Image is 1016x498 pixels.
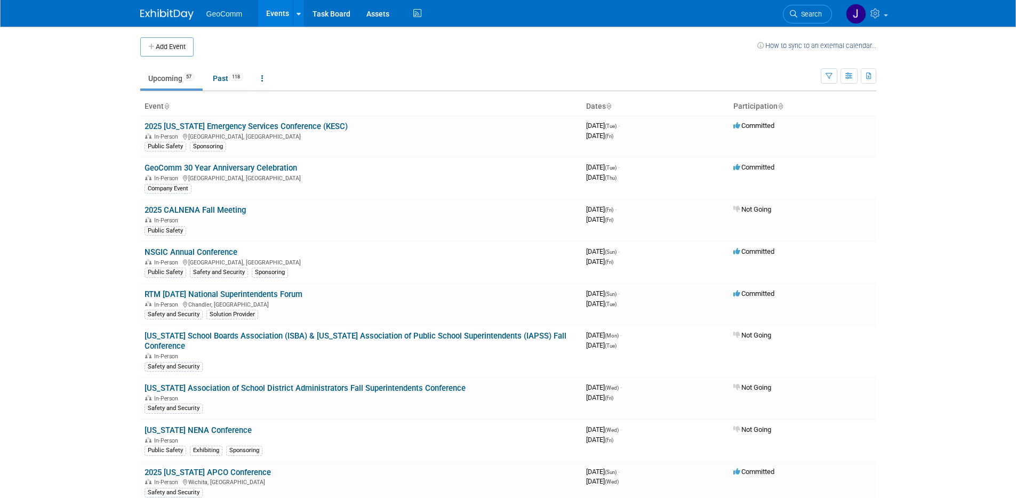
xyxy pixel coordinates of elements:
[140,37,194,57] button: Add Event
[586,383,622,391] span: [DATE]
[615,205,617,213] span: -
[605,249,617,255] span: (Sun)
[190,446,222,455] div: Exhibiting
[733,163,774,171] span: Committed
[145,133,151,139] img: In-Person Event
[586,215,613,223] span: [DATE]
[145,353,151,358] img: In-Person Event
[606,102,611,110] a: Sort by Start Date
[145,173,578,182] div: [GEOGRAPHIC_DATA], [GEOGRAPHIC_DATA]
[154,479,181,486] span: In-Person
[733,331,771,339] span: Not Going
[586,331,622,339] span: [DATE]
[145,300,578,308] div: Chandler, [GEOGRAPHIC_DATA]
[618,122,620,130] span: -
[846,4,866,24] img: Jason Kim
[586,436,613,444] span: [DATE]
[164,102,169,110] a: Sort by Event Name
[145,331,566,351] a: [US_STATE] School Boards Association (ISBA) & [US_STATE] Association of Public School Superintend...
[145,404,203,413] div: Safety and Security
[605,427,619,433] span: (Wed)
[605,133,613,139] span: (Fri)
[582,98,729,116] th: Dates
[733,247,774,255] span: Committed
[586,247,620,255] span: [DATE]
[586,163,620,171] span: [DATE]
[797,10,822,18] span: Search
[183,73,195,81] span: 57
[605,207,613,213] span: (Fri)
[145,142,186,151] div: Public Safety
[757,42,876,50] a: How to sync to an external calendar...
[145,488,203,497] div: Safety and Security
[778,102,783,110] a: Sort by Participation Type
[586,173,617,181] span: [DATE]
[605,343,617,349] span: (Tue)
[140,9,194,20] img: ExhibitDay
[783,5,832,23] a: Search
[733,290,774,298] span: Committed
[145,205,246,215] a: 2025 CALNENA Fall Meeting
[733,468,774,476] span: Committed
[145,437,151,443] img: In-Person Event
[605,175,617,181] span: (Thu)
[733,425,771,433] span: Not Going
[618,163,620,171] span: -
[154,133,181,140] span: In-Person
[605,217,613,223] span: (Fri)
[586,341,617,349] span: [DATE]
[154,301,181,308] span: In-Person
[145,446,186,455] div: Public Safety
[154,353,181,360] span: In-Person
[145,163,297,173] a: GeoComm 30 Year Anniversary Celebration
[154,217,181,224] span: In-Person
[145,468,271,477] a: 2025 [US_STATE] APCO Conference
[620,383,622,391] span: -
[620,425,622,433] span: -
[206,310,258,319] div: Solution Provider
[145,301,151,307] img: In-Person Event
[190,268,248,277] div: Safety and Security
[145,175,151,180] img: In-Person Event
[586,132,613,140] span: [DATE]
[190,142,226,151] div: Sponsoring
[206,10,243,18] span: GeoComm
[733,383,771,391] span: Not Going
[586,393,613,401] span: [DATE]
[618,247,620,255] span: -
[605,333,619,339] span: (Mon)
[586,477,619,485] span: [DATE]
[145,362,203,372] div: Safety and Security
[145,184,191,194] div: Company Event
[618,468,620,476] span: -
[733,122,774,130] span: Committed
[605,259,613,265] span: (Fri)
[145,477,578,486] div: Wichita, [GEOGRAPHIC_DATA]
[140,98,582,116] th: Event
[145,258,578,266] div: [GEOGRAPHIC_DATA], [GEOGRAPHIC_DATA]
[605,469,617,475] span: (Sun)
[145,226,186,236] div: Public Safety
[586,468,620,476] span: [DATE]
[145,132,578,140] div: [GEOGRAPHIC_DATA], [GEOGRAPHIC_DATA]
[145,122,348,131] a: 2025 [US_STATE] Emergency Services Conference (KESC)
[605,385,619,391] span: (Wed)
[145,395,151,400] img: In-Person Event
[145,268,186,277] div: Public Safety
[605,395,613,401] span: (Fri)
[145,290,302,299] a: RTM [DATE] National Superintendents Forum
[586,425,622,433] span: [DATE]
[586,300,617,308] span: [DATE]
[140,68,203,89] a: Upcoming57
[586,290,620,298] span: [DATE]
[145,383,466,393] a: [US_STATE] Association of School District Administrators Fall Superintendents Conference
[145,479,151,484] img: In-Person Event
[154,175,181,182] span: In-Person
[154,437,181,444] span: In-Person
[586,258,613,266] span: [DATE]
[605,123,617,129] span: (Tue)
[605,301,617,307] span: (Tue)
[618,290,620,298] span: -
[229,73,243,81] span: 118
[154,259,181,266] span: In-Person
